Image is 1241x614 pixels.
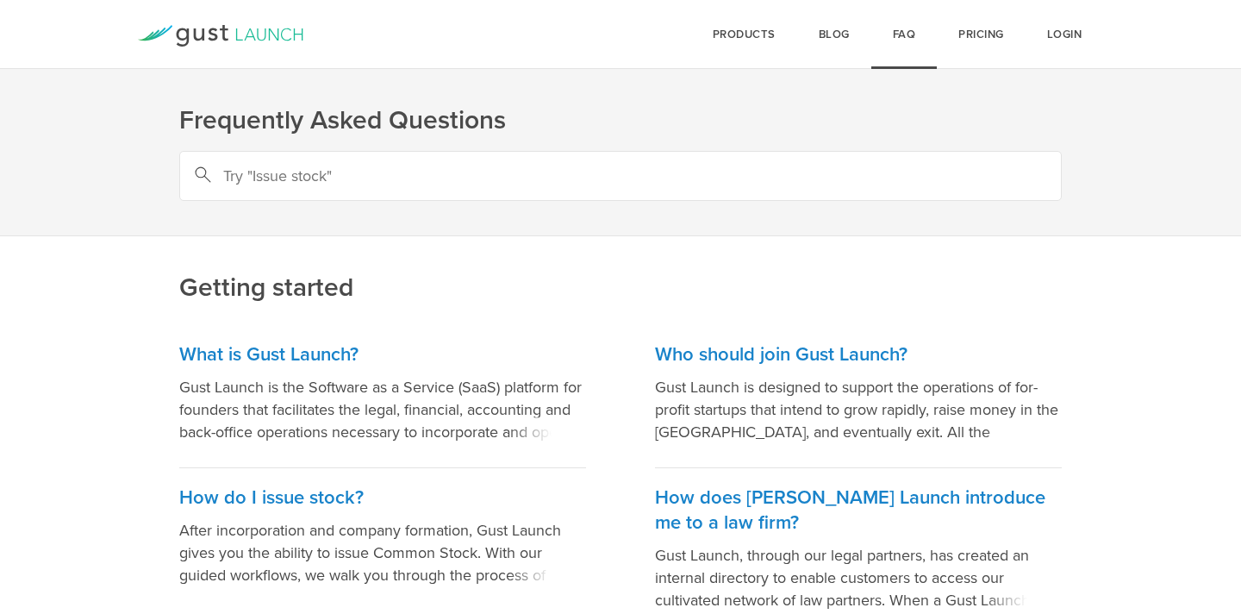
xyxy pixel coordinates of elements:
p: Gust Launch is designed to support the operations of for-profit startups that intend to grow rapi... [655,376,1062,443]
a: What is Gust Launch? Gust Launch is the Software as a Service (SaaS) platform for founders that f... [179,325,586,468]
p: Gust Launch, through our legal partners, has created an internal directory to enable customers to... [655,544,1062,611]
a: Who should join Gust Launch? Gust Launch is designed to support the operations of for-profit star... [655,325,1062,468]
h1: Frequently Asked Questions [179,103,1062,138]
input: Try "Issue stock" [179,151,1062,201]
h3: How do I issue stock? [179,486,586,511]
p: Gust Launch is the Software as a Service (SaaS) platform for founders that facilitates the legal,... [179,376,586,443]
h2: Getting started [179,154,1062,305]
h3: What is Gust Launch? [179,342,586,367]
h3: Who should join Gust Launch? [655,342,1062,367]
p: After incorporation and company formation, Gust Launch gives you the ability to issue Common Stoc... [179,519,586,586]
h3: How does [PERSON_NAME] Launch introduce me to a law firm? [655,486,1062,536]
